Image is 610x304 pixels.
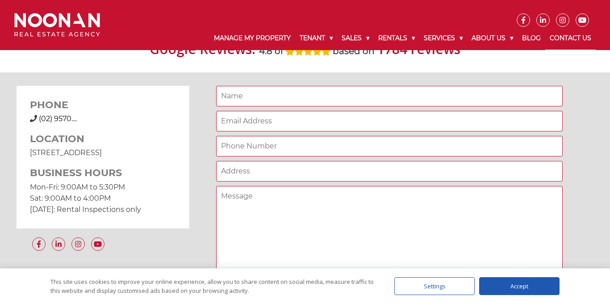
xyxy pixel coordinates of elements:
[30,167,176,179] h3: BUSINESS HOURS
[216,86,563,106] input: Name
[259,46,284,56] strong: 4.8 of
[333,46,375,56] strong: based on
[30,193,176,204] p: Sat: 9:00AM to 4:00PM
[479,277,560,295] div: Accept
[467,27,518,50] a: About Us
[216,161,563,182] input: Address
[30,204,176,215] p: [DATE]: Rental Inspections only
[30,182,176,193] p: Mon-Fri: 9:00AM to 5:30PM
[30,147,176,158] p: [STREET_ADDRESS]
[337,27,374,50] a: Sales
[39,114,77,123] span: (02) 9570....
[295,27,337,50] a: Tenant
[216,86,563,297] form: Contact form
[216,136,563,156] input: Phone Number
[216,111,563,131] input: Email Address
[30,133,176,145] h3: LOCATION
[209,27,295,50] a: Manage My Property
[50,277,376,295] div: This site uses cookies to improve your online experience, allow you to share content on social me...
[518,27,545,50] a: Blog
[545,27,596,50] a: Contact Us
[30,99,176,111] h3: PHONE
[39,114,77,123] a: Click to reveal phone number
[374,27,419,50] a: Rentals
[419,27,467,50] a: Services
[14,13,100,37] img: Noonan Real Estate Agency
[394,277,475,295] div: Settings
